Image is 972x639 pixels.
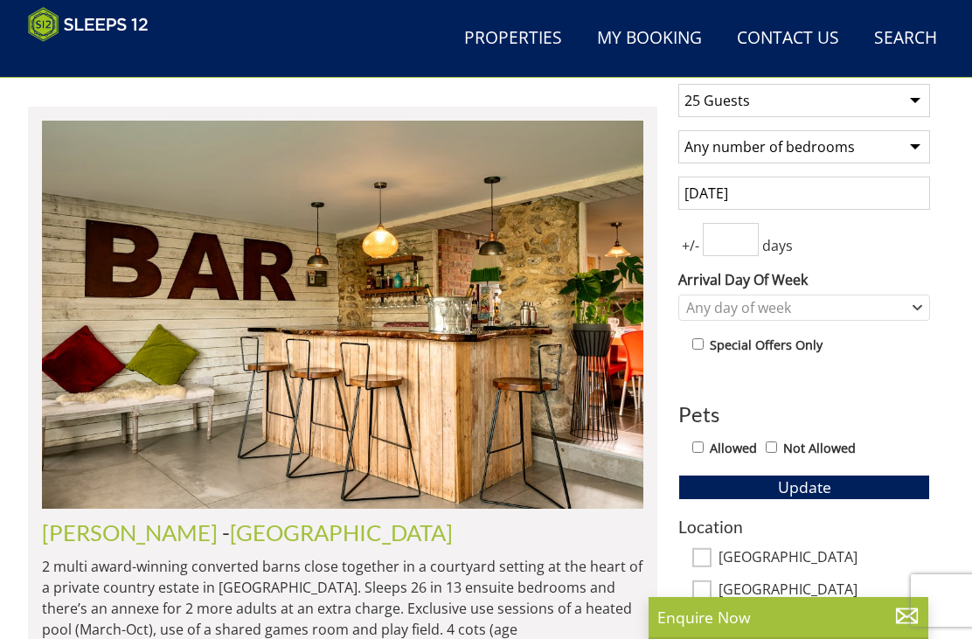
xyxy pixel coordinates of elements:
label: Special Offers Only [710,336,823,355]
a: My Booking [590,19,709,59]
label: Arrival Day Of Week [678,269,930,290]
span: +/- [678,235,703,256]
img: Sleeps 12 [28,7,149,42]
a: [GEOGRAPHIC_DATA] [230,519,453,545]
label: Allowed [710,439,757,458]
span: Update [778,476,831,497]
label: Not Allowed [783,439,856,458]
span: days [759,235,796,256]
div: Combobox [678,295,930,321]
div: Any day of week [682,298,908,317]
a: Contact Us [730,19,846,59]
p: Enquire Now [657,606,920,629]
a: Properties [457,19,569,59]
label: [GEOGRAPHIC_DATA] [719,549,930,568]
h3: Pets [678,403,930,426]
iframe: Customer reviews powered by Trustpilot [19,52,203,67]
a: Search [867,19,944,59]
h3: Location [678,517,930,536]
label: [GEOGRAPHIC_DATA] [719,581,930,601]
img: open-uri20250128-23-iu0esq.original. [42,121,643,509]
a: [PERSON_NAME] [42,519,218,545]
input: Arrival Date [678,177,930,210]
button: Update [678,475,930,499]
span: - [222,519,453,545]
